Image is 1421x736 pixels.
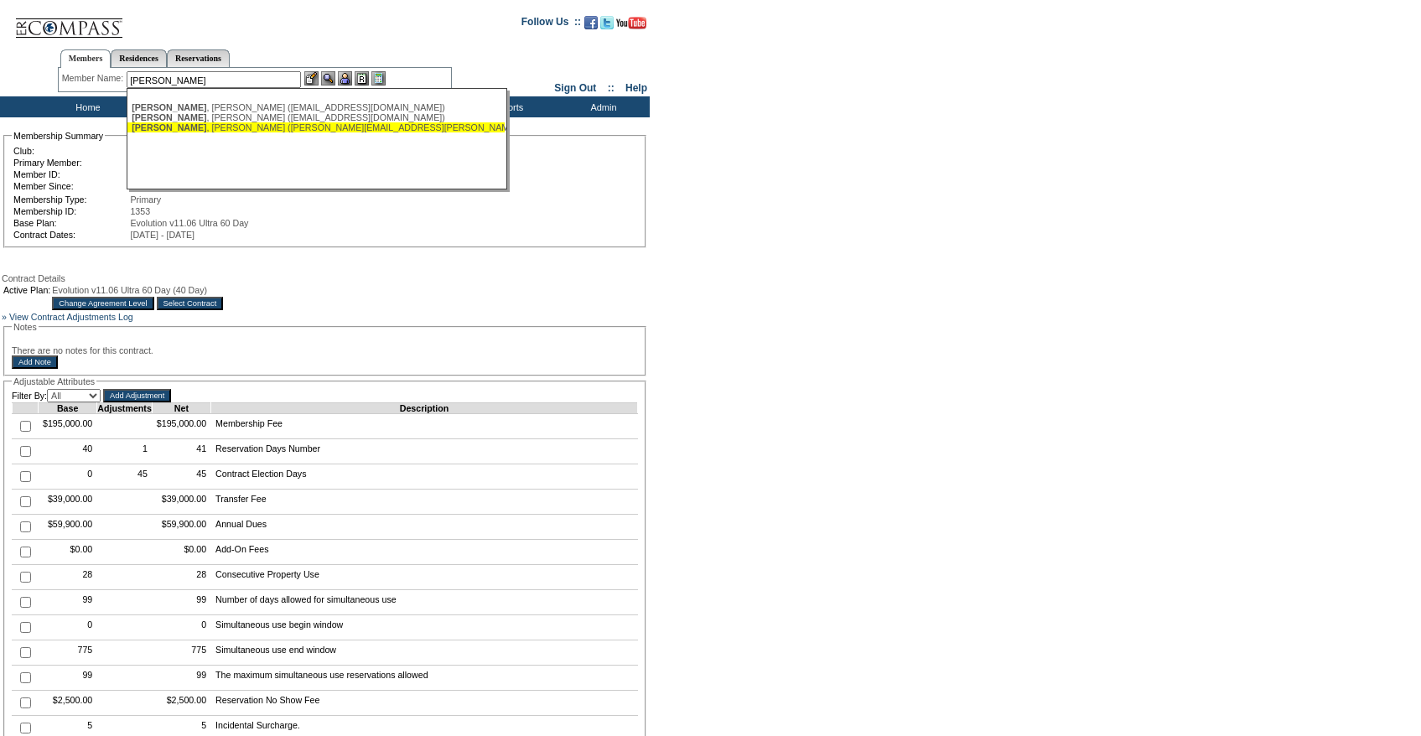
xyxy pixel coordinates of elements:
[130,206,150,216] span: 1353
[39,439,97,464] td: 40
[132,112,500,122] div: , [PERSON_NAME] ([EMAIL_ADDRESS][DOMAIN_NAME])
[132,102,500,112] div: , [PERSON_NAME] ([EMAIL_ADDRESS][DOMAIN_NAME])
[39,590,97,615] td: 99
[521,14,581,34] td: Follow Us ::
[211,439,638,464] td: Reservation Days Number
[625,82,647,94] a: Help
[111,49,167,67] a: Residences
[39,414,97,439] td: $195,000.00
[152,590,210,615] td: 99
[39,615,97,640] td: 0
[97,439,153,464] td: 1
[304,71,319,86] img: b_edit.gif
[553,96,650,117] td: Admin
[3,285,50,295] td: Active Plan:
[39,464,97,490] td: 0
[167,49,230,67] a: Reservations
[39,540,97,565] td: $0.00
[211,640,638,666] td: Simultaneous use end window
[211,414,638,439] td: Membership Fee
[152,403,210,414] td: Net
[584,16,598,29] img: Become our fan on Facebook
[97,464,153,490] td: 45
[554,82,596,94] a: Sign Out
[12,322,39,332] legend: Notes
[62,71,127,86] div: Member Name:
[152,490,210,515] td: $39,000.00
[132,122,206,132] span: [PERSON_NAME]
[608,82,615,94] span: ::
[12,131,105,141] legend: Membership Summary
[211,691,638,716] td: Reservation No Show Fee
[39,691,97,716] td: $2,500.00
[338,71,352,86] img: Impersonate
[130,194,161,205] span: Primary
[13,146,158,156] td: Club:
[13,158,158,168] td: Primary Member:
[39,515,97,540] td: $59,900.00
[211,515,638,540] td: Annual Dues
[211,615,638,640] td: Simultaneous use begin window
[211,540,638,565] td: Add-On Fees
[132,102,206,112] span: [PERSON_NAME]
[132,112,206,122] span: [PERSON_NAME]
[371,71,386,86] img: b_calculator.gif
[14,4,123,39] img: Compass Home
[152,439,210,464] td: 41
[152,615,210,640] td: 0
[321,71,335,86] img: View
[584,21,598,31] a: Become our fan on Facebook
[600,21,614,31] a: Follow us on Twitter
[211,565,638,590] td: Consecutive Property Use
[12,389,101,402] td: Filter By:
[152,640,210,666] td: 775
[13,169,158,179] td: Member ID:
[39,666,97,691] td: 99
[600,16,614,29] img: Follow us on Twitter
[132,122,500,132] div: , [PERSON_NAME] ([PERSON_NAME][EMAIL_ADDRESS][PERSON_NAME][PERSON_NAME][DOMAIN_NAME])
[39,490,97,515] td: $39,000.00
[211,464,638,490] td: Contract Election Days
[38,96,134,117] td: Home
[2,273,648,283] div: Contract Details
[152,565,210,590] td: 28
[39,565,97,590] td: 28
[52,297,153,310] input: Change Agreement Level
[39,403,97,414] td: Base
[211,490,638,515] td: Transfer Fee
[157,297,224,310] input: Select Contract
[152,666,210,691] td: 99
[103,389,171,402] input: Add Adjustment
[211,666,638,691] td: The maximum simultaneous use reservations allowed
[12,376,96,386] legend: Adjustable Attributes
[355,71,369,86] img: Reservations
[60,49,112,68] a: Members
[13,181,158,191] td: Member Since:
[13,218,128,228] td: Base Plan:
[13,206,128,216] td: Membership ID:
[12,355,58,369] input: Add Note
[13,194,128,205] td: Membership Type:
[152,464,210,490] td: 45
[211,590,638,615] td: Number of days allowed for simultaneous use
[616,21,646,31] a: Subscribe to our YouTube Channel
[12,345,153,355] span: There are no notes for this contract.
[97,403,153,414] td: Adjustments
[152,414,210,439] td: $195,000.00
[13,230,128,240] td: Contract Dates:
[616,17,646,29] img: Subscribe to our YouTube Channel
[39,640,97,666] td: 775
[152,515,210,540] td: $59,900.00
[130,218,248,228] span: Evolution v11.06 Ultra 60 Day
[2,312,133,322] a: » View Contract Adjustments Log
[211,403,638,414] td: Description
[52,285,207,295] span: Evolution v11.06 Ultra 60 Day (40 Day)
[130,230,194,240] span: [DATE] - [DATE]
[152,540,210,565] td: $0.00
[152,691,210,716] td: $2,500.00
